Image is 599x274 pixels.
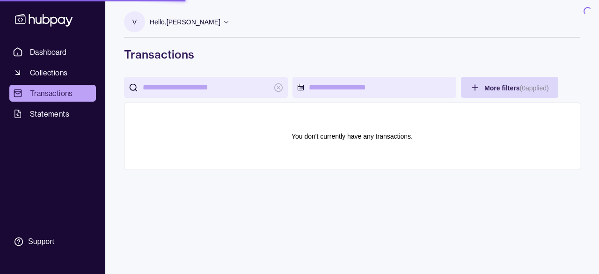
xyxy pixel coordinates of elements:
[150,17,220,27] p: Hello, [PERSON_NAME]
[461,77,558,98] button: More filters(0applied)
[9,105,96,122] a: Statements
[30,67,67,78] span: Collections
[30,46,67,58] span: Dashboard
[132,17,137,27] p: V
[9,64,96,81] a: Collections
[30,88,73,99] span: Transactions
[9,232,96,252] a: Support
[28,237,54,247] div: Support
[519,84,548,92] p: ( 0 applied)
[143,77,269,98] input: search
[30,108,69,119] span: Statements
[292,131,413,141] p: You don't currently have any transactions.
[484,84,549,92] span: More filters
[124,47,580,62] h1: Transactions
[9,85,96,102] a: Transactions
[9,44,96,60] a: Dashboard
